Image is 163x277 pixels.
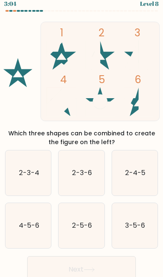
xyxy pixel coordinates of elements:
[18,221,39,231] text: 4-5-6
[72,168,92,178] text: 2-3-6
[3,129,160,147] div: Which three shapes can be combined to create the figure on the left?
[60,25,64,40] tspan: 1
[135,25,140,40] tspan: 3
[99,72,105,87] tspan: 5
[60,72,67,87] tspan: 4
[125,221,145,231] text: 3-5-6
[99,25,104,40] tspan: 2
[125,168,145,178] text: 2-4-5
[72,221,92,231] text: 2-5-6
[18,168,39,178] text: 2-3-4
[135,72,141,87] tspan: 6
